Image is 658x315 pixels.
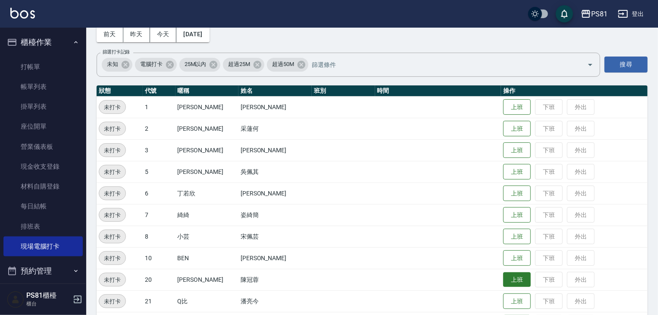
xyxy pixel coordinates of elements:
span: 電腦打卡 [135,60,168,69]
span: 未打卡 [99,232,125,241]
button: 預約管理 [3,260,83,282]
span: 未打卡 [99,275,125,284]
div: 電腦打卡 [135,58,177,72]
img: Person [7,291,24,308]
button: 上班 [503,250,531,266]
td: 10 [143,247,175,269]
td: [PERSON_NAME] [238,247,312,269]
button: 上班 [503,272,531,287]
td: [PERSON_NAME] [175,269,238,290]
td: BEN [175,247,238,269]
span: 未打卡 [99,297,125,306]
button: 上班 [503,142,531,158]
button: 上班 [503,164,531,180]
span: 超過50M [267,60,299,69]
span: 未知 [102,60,123,69]
td: 潘亮今 [238,290,312,312]
td: [PERSON_NAME] [175,118,238,139]
td: 3 [143,139,175,161]
a: 打帳單 [3,57,83,77]
th: 操作 [501,85,648,97]
td: 姿綺簡 [238,204,312,226]
h5: PS81櫃檯 [26,291,70,300]
a: 帳單列表 [3,77,83,97]
div: 25M以內 [179,58,221,72]
td: Q比 [175,290,238,312]
span: 未打卡 [99,189,125,198]
a: 掛單列表 [3,97,83,117]
input: 篩選條件 [310,57,572,72]
span: 未打卡 [99,146,125,155]
td: 宋佩芸 [238,226,312,247]
td: 陳冠蓉 [238,269,312,290]
label: 篩選打卡記錄 [103,49,130,55]
td: 5 [143,161,175,183]
td: 2 [143,118,175,139]
a: 現場電腦打卡 [3,236,83,256]
a: 營業儀表板 [3,137,83,157]
a: 現金收支登錄 [3,157,83,176]
td: 20 [143,269,175,290]
button: 上班 [503,293,531,309]
div: 未知 [102,58,132,72]
td: [PERSON_NAME] [175,96,238,118]
button: PS81 [577,5,611,23]
button: 登出 [614,6,648,22]
td: 小芸 [175,226,238,247]
td: 6 [143,183,175,204]
img: Logo [10,8,35,19]
td: [PERSON_NAME] [175,161,238,183]
th: 班別 [312,85,375,97]
button: 上班 [503,186,531,202]
button: Open [583,58,597,72]
span: 25M以內 [179,60,212,69]
th: 姓名 [238,85,312,97]
button: 前天 [97,26,123,42]
button: 上班 [503,121,531,137]
button: 昨天 [123,26,150,42]
a: 材料自購登錄 [3,176,83,196]
th: 代號 [143,85,175,97]
a: 每日結帳 [3,196,83,216]
td: 綺綺 [175,204,238,226]
td: [PERSON_NAME] [238,139,312,161]
td: [PERSON_NAME] [238,183,312,204]
td: 1 [143,96,175,118]
button: 上班 [503,99,531,115]
td: 21 [143,290,175,312]
th: 暱稱 [175,85,238,97]
span: 未打卡 [99,254,125,263]
button: 搜尋 [605,57,648,72]
p: 櫃台 [26,300,70,308]
span: 超過25M [223,60,255,69]
div: 超過25M [223,58,264,72]
button: 上班 [503,207,531,223]
div: 超過50M [267,58,308,72]
span: 未打卡 [99,211,125,220]
button: [DATE] [176,26,209,42]
button: 今天 [150,26,177,42]
td: [PERSON_NAME] [238,96,312,118]
td: [PERSON_NAME] [175,139,238,161]
a: 座位開單 [3,117,83,136]
button: save [556,5,573,22]
td: 丁若欣 [175,183,238,204]
span: 未打卡 [99,167,125,176]
span: 未打卡 [99,124,125,133]
td: 7 [143,204,175,226]
a: 排班表 [3,217,83,236]
button: 報表及分析 [3,282,83,305]
td: 吳佩其 [238,161,312,183]
button: 櫃檯作業 [3,31,83,54]
button: 上班 [503,229,531,245]
div: PS81 [591,9,608,19]
th: 狀態 [97,85,143,97]
span: 未打卡 [99,103,125,112]
td: 8 [143,226,175,247]
td: 采蓮何 [238,118,312,139]
th: 時間 [375,85,501,97]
